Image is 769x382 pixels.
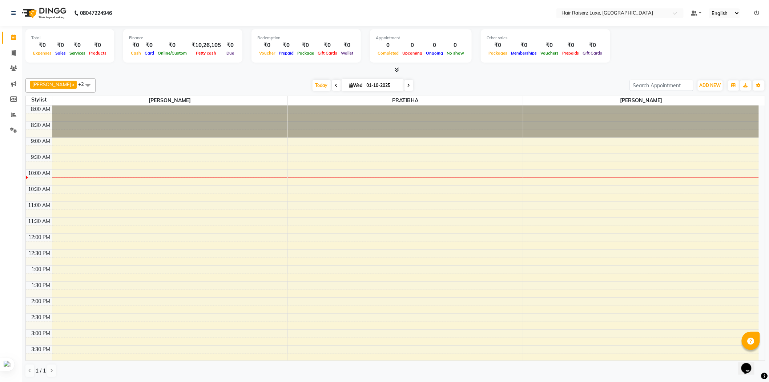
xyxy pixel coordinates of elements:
span: No show [445,51,466,56]
div: 10:00 AM [27,170,52,177]
div: ₹0 [487,41,509,49]
div: 12:30 PM [27,250,52,257]
span: Expenses [31,51,53,56]
div: Total [31,35,108,41]
span: 1 / 1 [36,367,46,375]
button: ADD NEW [698,80,723,91]
div: ₹0 [295,41,316,49]
div: 0 [400,41,424,49]
span: Packages [487,51,509,56]
div: ₹0 [581,41,604,49]
div: 0 [376,41,400,49]
span: Prepaids [560,51,581,56]
div: 9:30 AM [30,154,52,161]
span: Wallet [339,51,355,56]
span: Ongoing [424,51,445,56]
div: ₹10,26,105 [189,41,224,49]
span: Upcoming [400,51,424,56]
div: 3:00 PM [30,330,52,337]
div: ₹0 [224,41,237,49]
div: 1:00 PM [30,266,52,273]
div: 10:30 AM [27,186,52,193]
div: ₹0 [539,41,560,49]
span: Completed [376,51,400,56]
span: Due [225,51,236,56]
iframe: chat widget [738,353,762,375]
span: Cash [129,51,143,56]
div: ₹0 [560,41,581,49]
span: Today [313,80,331,91]
span: Petty cash [194,51,218,56]
span: Voucher [257,51,277,56]
input: Search Appointment [630,80,693,91]
div: Appointment [376,35,466,41]
b: 08047224946 [80,3,112,23]
div: 8:00 AM [30,106,52,113]
div: 11:00 AM [27,202,52,209]
div: Stylist [26,96,52,104]
div: Finance [129,35,237,41]
div: 3:30 PM [30,346,52,353]
input: 2025-10-01 [365,80,401,91]
span: Gift Cards [581,51,604,56]
div: 2:30 PM [30,314,52,321]
span: Memberships [509,51,539,56]
span: Wed [347,83,365,88]
span: Online/Custom [156,51,189,56]
span: [PERSON_NAME] [523,96,759,105]
div: 11:30 AM [27,218,52,225]
span: Services [68,51,87,56]
div: ₹0 [68,41,87,49]
span: [PERSON_NAME] [32,81,71,87]
span: Gift Cards [316,51,339,56]
div: ₹0 [339,41,355,49]
span: Package [295,51,316,56]
img: logo [19,3,68,23]
div: ₹0 [277,41,295,49]
div: 8:30 AM [30,122,52,129]
div: ₹0 [129,41,143,49]
span: Products [87,51,108,56]
span: Prepaid [277,51,295,56]
div: 0 [445,41,466,49]
div: 9:00 AM [30,138,52,145]
div: 2:00 PM [30,298,52,305]
span: +2 [78,81,89,87]
div: Other sales [487,35,604,41]
div: ₹0 [316,41,339,49]
span: Vouchers [539,51,560,56]
div: ₹0 [87,41,108,49]
span: ADD NEW [700,83,721,88]
span: [PERSON_NAME] [52,96,287,105]
div: 0 [424,41,445,49]
div: ₹0 [509,41,539,49]
div: ₹0 [156,41,189,49]
div: ₹0 [31,41,53,49]
div: Redemption [257,35,355,41]
div: ₹0 [53,41,68,49]
div: ₹0 [143,41,156,49]
span: Sales [53,51,68,56]
span: PRATIBHA [288,96,523,105]
span: Card [143,51,156,56]
div: 1:30 PM [30,282,52,289]
a: x [71,81,75,87]
div: ₹0 [257,41,277,49]
div: 12:00 PM [27,234,52,241]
